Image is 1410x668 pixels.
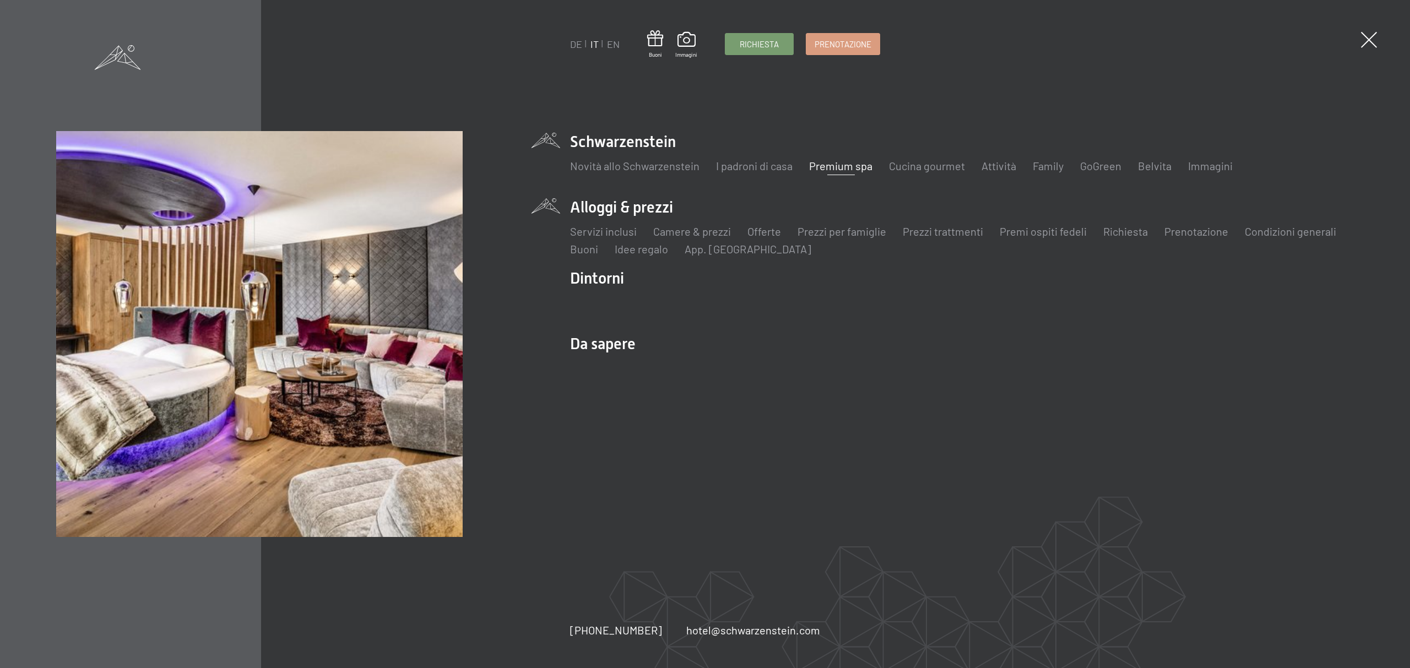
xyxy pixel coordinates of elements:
[686,622,820,638] a: hotel@schwarzenstein.com
[56,131,462,537] img: Vacanze wellness in Alto Adige: 7.700m² di spa, 10 saune e…
[1000,225,1087,238] a: Premi ospiti fedeli
[1164,225,1228,238] a: Prenotazione
[647,30,663,58] a: Buoni
[1033,159,1064,172] a: Family
[747,225,781,238] a: Offerte
[889,159,965,172] a: Cucina gourmet
[570,38,582,50] a: DE
[607,38,620,50] a: EN
[798,225,886,238] a: Prezzi per famiglie
[570,159,699,172] a: Novità allo Schwarzenstein
[740,39,779,50] span: Richiesta
[1245,225,1336,238] a: Condizioni generali
[647,51,663,58] span: Buoni
[653,225,731,238] a: Camere & prezzi
[815,39,871,50] span: Prenotazione
[615,242,668,256] a: Idee regalo
[675,32,697,58] a: Immagini
[1188,159,1233,172] a: Immagini
[570,242,598,256] a: Buoni
[806,34,880,55] a: Prenotazione
[675,51,697,58] span: Immagini
[725,34,793,55] a: Richiesta
[570,623,662,637] span: [PHONE_NUMBER]
[1103,225,1148,238] a: Richiesta
[570,622,662,638] a: [PHONE_NUMBER]
[1080,159,1121,172] a: GoGreen
[570,225,637,238] a: Servizi inclusi
[716,159,793,172] a: I padroni di casa
[981,159,1016,172] a: Attività
[809,159,872,172] a: Premium spa
[590,38,599,50] a: IT
[685,242,811,256] a: App. [GEOGRAPHIC_DATA]
[903,225,983,238] a: Prezzi trattmenti
[1138,159,1172,172] a: Belvita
